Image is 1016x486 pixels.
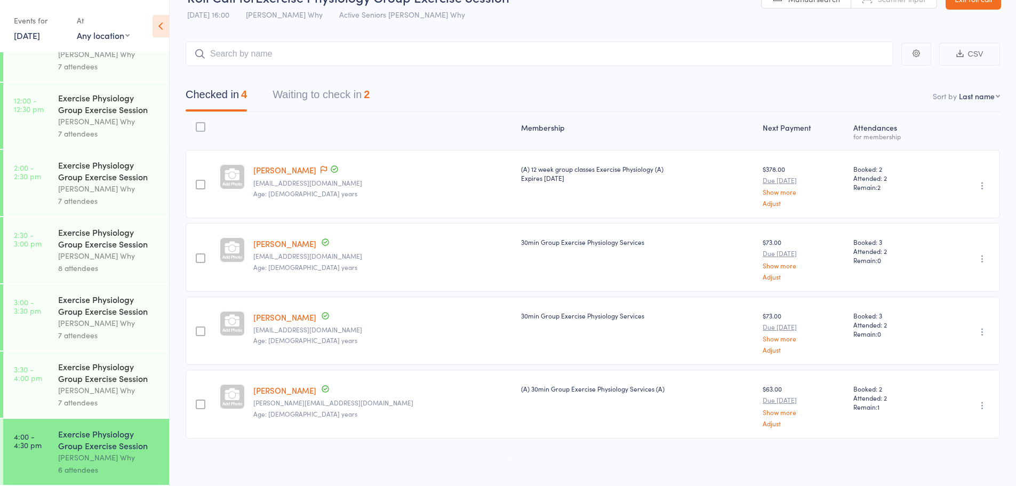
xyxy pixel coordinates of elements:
[3,83,169,149] a: 12:00 -12:30 pmExercise Physiology Group Exercise Session[PERSON_NAME] Why7 attendees
[933,91,957,101] label: Sort by
[763,420,845,427] a: Adjust
[853,402,934,411] span: Remain:
[3,284,169,350] a: 3:00 -3:30 pmExercise Physiology Group Exercise Session[PERSON_NAME] Why7 attendees
[763,237,845,280] div: $73.00
[253,385,316,396] a: [PERSON_NAME]
[364,89,370,100] div: 2
[14,12,66,29] div: Events for
[14,230,42,248] time: 2:30 - 3:00 pm
[853,329,934,338] span: Remain:
[14,298,41,315] time: 3:00 - 3:30 pm
[763,409,845,416] a: Show more
[763,384,845,426] div: $63.00
[58,92,160,115] div: Exercise Physiology Group Exercise Session
[253,336,357,345] span: Age: [DEMOGRAPHIC_DATA] years
[14,432,42,449] time: 4:00 - 4:30 pm
[58,182,160,195] div: [PERSON_NAME] Why
[763,346,845,353] a: Adjust
[853,311,934,320] span: Booked: 3
[253,312,316,323] a: [PERSON_NAME]
[853,133,934,140] div: for membership
[58,293,160,317] div: Exercise Physiology Group Exercise Session
[763,250,845,257] small: Due [DATE]
[253,399,513,407] small: george@auzmail.com.au
[877,329,881,338] span: 0
[763,188,845,195] a: Show more
[763,335,845,342] a: Show more
[58,128,160,140] div: 7 attendees
[521,164,754,182] div: (A) 12 week group classes Exercise Physiology (A)
[3,419,169,485] a: 4:00 -4:30 pmExercise Physiology Group Exercise Session[PERSON_NAME] Why6 attendees
[763,262,845,269] a: Show more
[58,195,160,207] div: 7 attendees
[763,200,845,206] a: Adjust
[521,384,754,393] div: (A) 30min Group Exercise Physiology Services (A)
[253,252,513,260] small: Tphuolohan@gmail.com
[853,256,934,265] span: Remain:
[763,323,845,331] small: Due [DATE]
[3,352,169,418] a: 3:30 -4:00 pmExercise Physiology Group Exercise Session[PERSON_NAME] Why7 attendees
[877,182,881,192] span: 2
[246,9,323,20] span: [PERSON_NAME] Why
[853,246,934,256] span: Attended: 2
[58,384,160,396] div: [PERSON_NAME] Why
[58,464,160,476] div: 6 attendees
[763,164,845,206] div: $378.00
[58,361,160,384] div: Exercise Physiology Group Exercise Session
[853,393,934,402] span: Attended: 2
[521,237,754,246] div: 30min Group Exercise Physiology Services
[853,384,934,393] span: Booked: 2
[14,365,42,382] time: 3:30 - 4:00 pm
[521,173,754,182] div: Expires [DATE]
[253,326,513,333] small: Tphuolohan@gmail.com
[187,9,229,20] span: [DATE] 16:00
[253,238,316,249] a: [PERSON_NAME]
[339,9,465,20] span: Active Seniors [PERSON_NAME] Why
[58,48,160,60] div: [PERSON_NAME] Why
[853,164,934,173] span: Booked: 2
[521,311,754,320] div: 30min Group Exercise Physiology Services
[58,250,160,262] div: [PERSON_NAME] Why
[58,317,160,329] div: [PERSON_NAME] Why
[253,409,357,418] span: Age: [DEMOGRAPHIC_DATA] years
[14,163,41,180] time: 2:00 - 2:30 pm
[58,451,160,464] div: [PERSON_NAME] Why
[253,164,316,176] a: [PERSON_NAME]
[14,96,44,113] time: 12:00 - 12:30 pm
[877,256,881,265] span: 0
[763,311,845,353] div: $73.00
[77,29,130,41] div: Any location
[3,217,169,283] a: 2:30 -3:00 pmExercise Physiology Group Exercise Session[PERSON_NAME] Why8 attendees
[273,83,370,111] button: Waiting to check in2
[58,396,160,409] div: 7 attendees
[763,273,845,280] a: Adjust
[58,226,160,250] div: Exercise Physiology Group Exercise Session
[853,320,934,329] span: Attended: 2
[58,159,160,182] div: Exercise Physiology Group Exercise Session
[853,182,934,192] span: Remain:
[241,89,247,100] div: 4
[186,42,893,66] input: Search by name
[849,117,938,145] div: Atten­dances
[58,428,160,451] div: Exercise Physiology Group Exercise Session
[58,262,160,274] div: 8 attendees
[77,12,130,29] div: At
[763,177,845,184] small: Due [DATE]
[763,396,845,404] small: Due [DATE]
[939,43,1000,66] button: CSV
[186,83,247,111] button: Checked in4
[853,237,934,246] span: Booked: 3
[877,402,879,411] span: 1
[253,179,513,187] small: rhill4@bigpond.net.au
[758,117,849,145] div: Next Payment
[58,60,160,73] div: 7 attendees
[853,173,934,182] span: Attended: 2
[14,29,40,41] a: [DATE]
[58,329,160,341] div: 7 attendees
[253,189,357,198] span: Age: [DEMOGRAPHIC_DATA] years
[959,91,995,101] div: Last name
[58,115,160,128] div: [PERSON_NAME] Why
[517,117,758,145] div: Membership
[253,262,357,272] span: Age: [DEMOGRAPHIC_DATA] years
[3,150,169,216] a: 2:00 -2:30 pmExercise Physiology Group Exercise Session[PERSON_NAME] Why7 attendees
